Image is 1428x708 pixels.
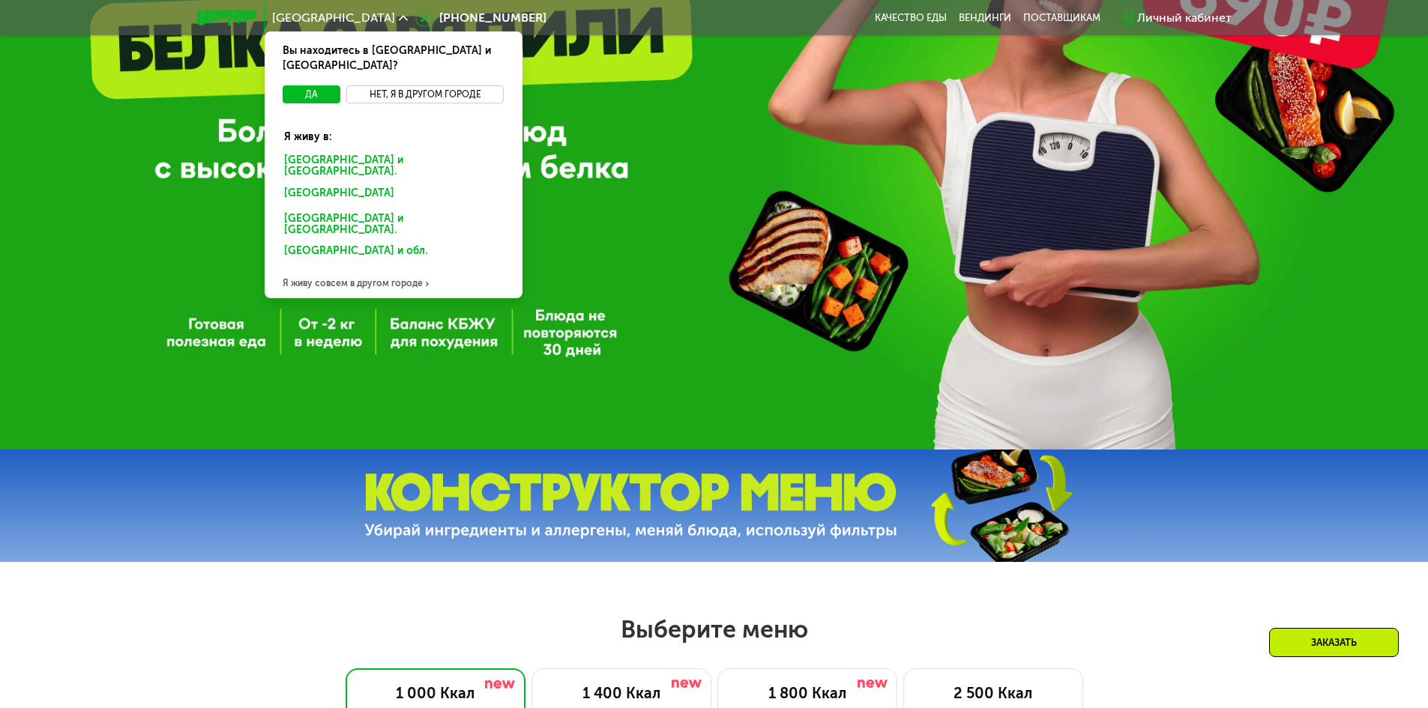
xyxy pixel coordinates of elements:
[361,684,510,702] div: 1 000 Ккал
[265,268,522,298] div: Я живу совсем в другом городе
[415,9,546,27] a: [PHONE_NUMBER]
[272,12,395,24] span: [GEOGRAPHIC_DATA]
[274,209,513,240] div: [GEOGRAPHIC_DATA] и [GEOGRAPHIC_DATA].
[1023,12,1100,24] div: поставщикам
[48,614,1380,644] h2: Выберите меню
[959,12,1011,24] a: Вендинги
[265,31,522,85] div: Вы находитесь в [GEOGRAPHIC_DATA] и [GEOGRAPHIC_DATA]?
[346,85,504,103] button: Нет, я в другом городе
[283,85,340,103] button: Да
[274,151,513,182] div: [GEOGRAPHIC_DATA] и [GEOGRAPHIC_DATA].
[733,684,882,702] div: 1 800 Ккал
[274,118,513,145] div: Я живу в:
[919,684,1067,702] div: 2 500 Ккал
[274,241,507,265] div: [GEOGRAPHIC_DATA] и обл.
[875,12,947,24] a: Качество еды
[274,184,507,208] div: [GEOGRAPHIC_DATA]
[1269,628,1399,657] div: Заказать
[1137,9,1232,27] div: Личный кабинет
[547,684,696,702] div: 1 400 Ккал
